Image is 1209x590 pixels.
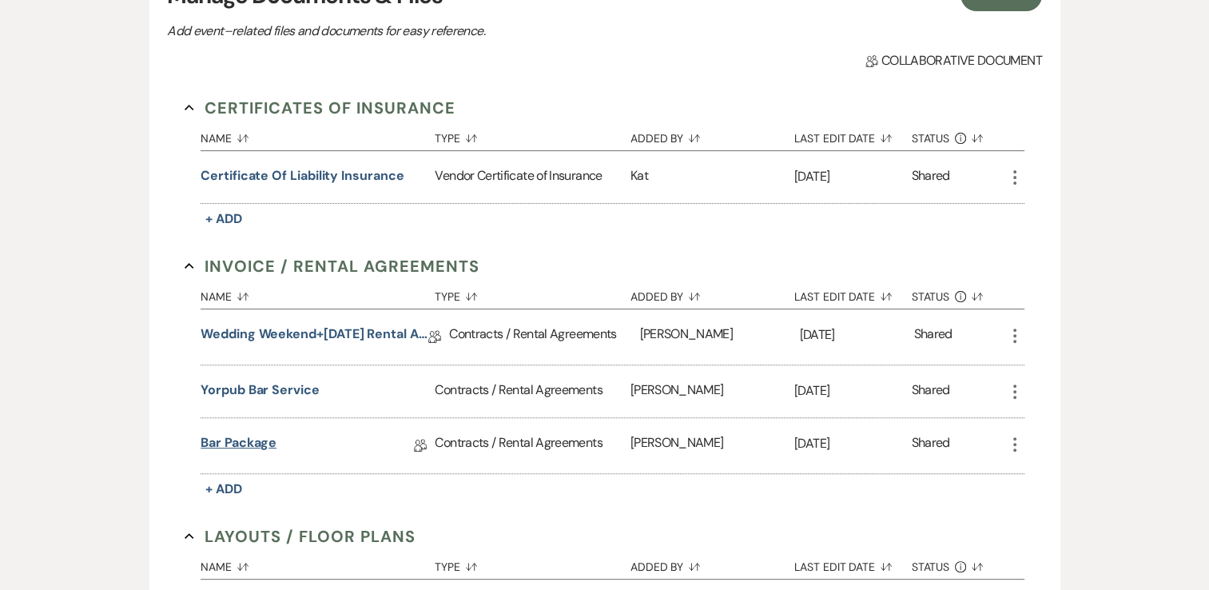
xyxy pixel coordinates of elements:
div: [PERSON_NAME] [630,365,794,417]
button: Status [912,120,1005,150]
div: [PERSON_NAME] [630,418,794,473]
button: Layouts / Floor Plans [185,524,416,548]
button: Added By [630,548,794,579]
button: Type [435,120,630,150]
button: Yorpub bar service [201,381,320,400]
span: Collaborative document [865,51,1041,70]
p: [DATE] [794,381,912,401]
button: Last Edit Date [794,548,912,579]
button: Certificate of Liability Insurance [201,166,404,185]
button: Invoice / Rental Agreements [185,254,479,278]
button: Added By [630,278,794,309]
div: Kat [630,151,794,203]
a: Wedding Weekend+[DATE] Rental Agreement [201,325,428,349]
span: + Add [205,480,242,497]
p: Add event–related files and documents for easy reference. [167,21,726,42]
div: Contracts / Rental Agreements [435,418,630,473]
span: Status [912,133,950,144]
span: + Add [205,210,242,227]
div: Shared [912,433,950,458]
div: Contracts / Rental Agreements [435,365,630,417]
div: Vendor Certificate of Insurance [435,151,630,203]
button: Last Edit Date [794,120,912,150]
button: + Add [201,208,247,230]
button: Type [435,548,630,579]
div: Contracts / Rental Agreements [449,309,639,365]
button: Last Edit Date [794,278,912,309]
button: Name [201,548,435,579]
span: Status [912,561,950,572]
p: [DATE] [800,325,914,345]
button: Name [201,278,435,309]
button: + Add [201,478,247,500]
button: Status [912,278,1005,309]
button: Added By [630,120,794,150]
div: [PERSON_NAME] [639,309,799,365]
span: Status [912,291,950,302]
div: Shared [912,381,950,402]
p: [DATE] [794,433,912,454]
div: Shared [913,325,952,349]
div: Shared [912,166,950,188]
button: Status [912,548,1005,579]
button: Certificates of Insurance [185,96,455,120]
button: Name [201,120,435,150]
button: Type [435,278,630,309]
p: [DATE] [794,166,912,187]
a: Bar Package [201,433,276,458]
